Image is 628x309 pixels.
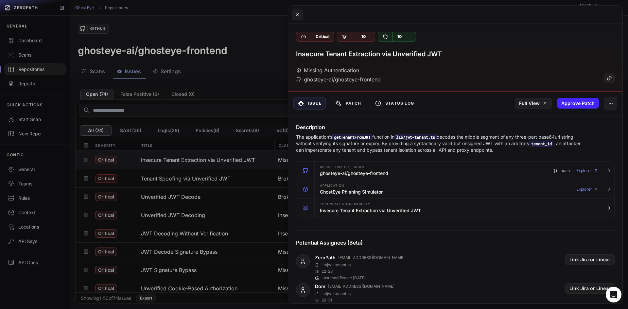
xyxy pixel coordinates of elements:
[606,287,621,302] div: Open Intercom Messenger
[515,98,552,109] a: Full View
[338,255,405,260] p: [EMAIL_ADDRESS][DOMAIN_NAME]
[322,291,351,296] p: lib/jwt-tenant.ts
[320,207,421,214] h3: Insecure Tenant Extraction via Unverified JWT
[322,298,332,303] p: 29 - 31
[331,97,365,110] button: Patch
[296,199,614,217] button: Technical Vulnerability Insecure Tenant Extraction via Unverified JWT
[296,123,615,131] h4: Description
[561,168,570,173] span: main
[315,254,336,261] a: ZeroPath
[315,283,325,290] a: Dom
[293,97,326,110] button: Issue
[296,239,615,247] h4: Potential Assignees (Beta)
[296,76,381,83] div: ghosteye-ai/ghosteye-frontend
[328,284,394,289] p: [EMAIL_ADDRESS][DOMAIN_NAME]
[394,134,437,140] code: lib/jwt-tenant.ts
[320,184,344,187] span: Application
[332,134,372,140] code: getTenantFromJWT
[557,98,599,109] button: Approve Patch
[565,283,615,294] button: Link Jira or Linear
[322,262,351,267] p: lib/jwt-tenant.ts
[296,162,614,180] button: Repository Full scan ghosteye-ai/ghosteye-frontend main Explorer
[565,254,615,265] button: Link Jira or Linear
[576,183,599,196] a: Explorer
[296,134,589,153] p: The application’s function in decodes the middle segment of any three-part base64url string witho...
[320,170,388,177] h3: ghosteye-ai/ghosteye-frontend
[320,165,364,169] span: Repository Full scan
[322,269,333,274] p: 22 - 28
[320,203,371,206] span: Technical Vulnerability
[296,180,614,198] button: Application GhostEye Phishing Simulator Explorer
[322,275,366,281] p: Last modified at: [DATE]
[576,164,599,177] a: Explorer
[320,189,383,195] h3: GhostEye Phishing Simulator
[530,141,553,146] code: tenant_id
[371,97,418,110] button: Status Log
